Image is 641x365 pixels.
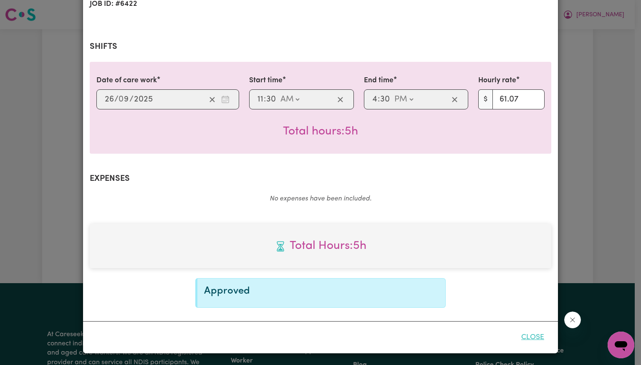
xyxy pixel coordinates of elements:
button: Clear date [206,93,219,106]
input: -- [380,93,390,106]
span: Need any help? [5,6,50,13]
input: -- [266,93,276,106]
input: ---- [134,93,153,106]
button: Enter the date of care work [219,93,232,106]
input: -- [119,93,129,106]
em: No expenses have been included. [270,195,371,202]
label: Start time [249,75,283,86]
input: -- [372,93,378,106]
span: $ [478,89,493,109]
h2: Shifts [90,42,551,52]
span: Approved [204,286,250,296]
span: Total hours worked: 5 hours [96,237,545,255]
label: End time [364,75,394,86]
input: -- [104,93,114,106]
span: / [129,95,134,104]
span: / [114,95,119,104]
span: 0 [119,95,124,104]
h2: Expenses [90,174,551,184]
input: -- [257,93,264,106]
iframe: Button to launch messaging window [608,332,634,358]
span: Total hours worked: 5 hours [283,126,358,137]
button: Close [514,328,551,347]
span: : [264,95,266,104]
span: : [378,95,380,104]
label: Hourly rate [478,75,516,86]
label: Date of care work [96,75,157,86]
iframe: Close message [564,312,581,328]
